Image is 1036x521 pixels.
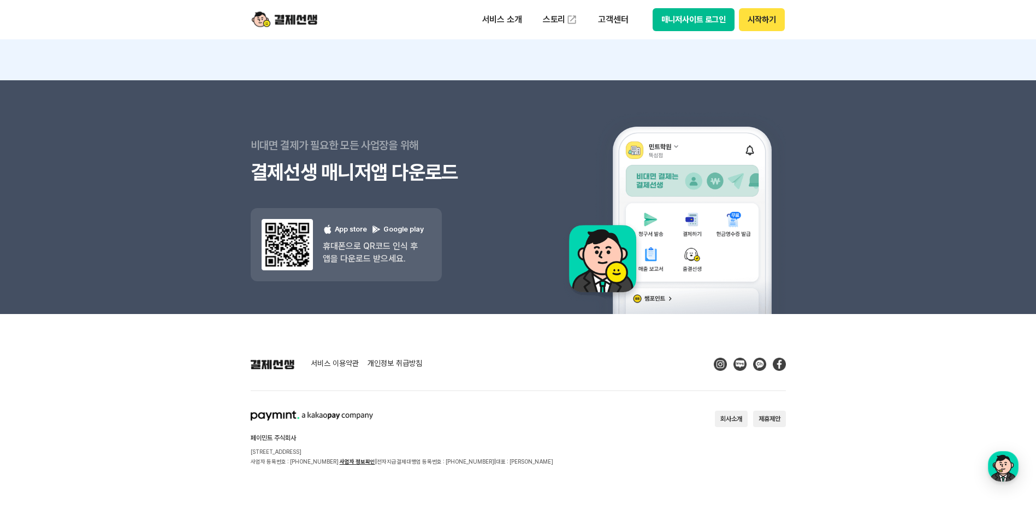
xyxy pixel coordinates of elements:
img: Facebook [773,358,786,371]
a: 스토리 [535,9,585,31]
button: 회사소개 [715,411,748,427]
h3: 결제선생 매니저앱 다운로드 [251,159,518,186]
p: [STREET_ADDRESS] [251,447,553,457]
img: 앱 예시 이미지 [555,82,786,314]
span: | [494,458,496,465]
p: 비대면 결제가 필요한 모든 사업장을 위해 [251,132,518,159]
a: 홈 [3,346,72,374]
img: logo [252,9,317,30]
p: 고객센터 [590,10,636,29]
img: 구글 플레이 로고 [371,224,381,234]
p: 서비스 소개 [475,10,530,29]
img: 외부 도메인 오픈 [566,14,577,25]
p: App store [323,224,367,235]
p: 휴대폰으로 QR코드 인식 후 앱을 다운로드 받으세요. [323,240,424,265]
h2: 페이민트 주식회사 [251,435,553,441]
span: 대화 [100,363,113,372]
span: 홈 [34,363,41,371]
button: 시작하기 [739,8,784,31]
img: 결제선생 로고 [251,359,294,369]
span: | [375,458,377,465]
p: 사업자 등록번호 : [PHONE_NUMBER] 전자지급결제대행업 등록번호 : [PHONE_NUMBER] 대표 : [PERSON_NAME] [251,457,553,466]
img: 앱 다운도르드 qr [262,219,313,270]
button: 제휴제안 [753,411,786,427]
a: 대화 [72,346,141,374]
a: 사업자 정보확인 [340,458,375,465]
img: paymint logo [251,411,373,421]
p: Google play [371,224,424,235]
img: Kakao Talk [753,358,766,371]
img: Instagram [714,358,727,371]
button: 매니저사이트 로그인 [653,8,735,31]
img: 애플 로고 [323,224,333,234]
span: 설정 [169,363,182,371]
a: 서비스 이용약관 [311,359,359,369]
img: Blog [733,358,747,371]
a: 설정 [141,346,210,374]
a: 개인정보 취급방침 [368,359,422,369]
